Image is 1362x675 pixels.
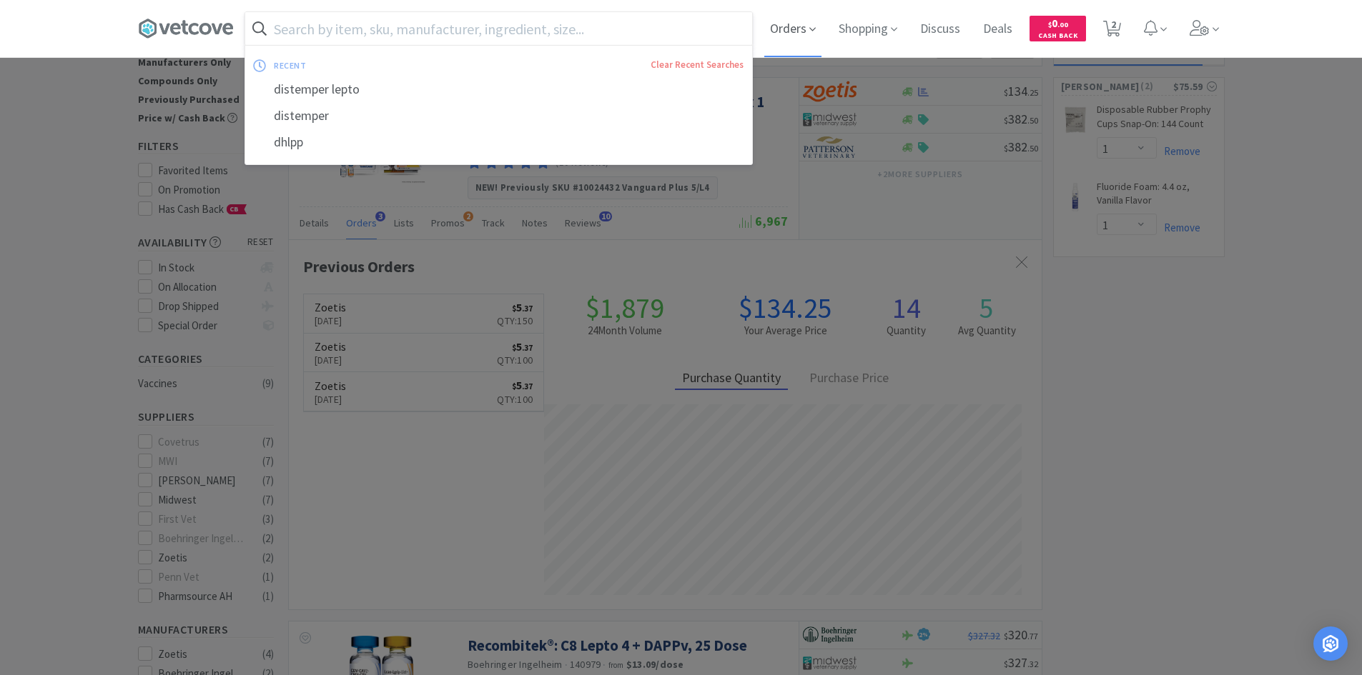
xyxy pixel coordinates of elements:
[245,103,752,129] div: distemper
[245,12,752,45] input: Search by item, sku, manufacturer, ingredient, size...
[1057,20,1068,29] span: . 00
[274,54,478,76] div: recent
[245,129,752,156] div: dhlpp
[914,23,966,36] a: Discuss
[1313,626,1348,661] div: Open Intercom Messenger
[1048,20,1052,29] span: $
[245,76,752,103] div: distemper lepto
[1038,32,1077,41] span: Cash Back
[651,59,744,71] a: Clear Recent Searches
[1097,24,1127,37] a: 2
[977,23,1018,36] a: Deals
[1030,9,1086,48] a: $0.00Cash Back
[1048,16,1068,30] span: 0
